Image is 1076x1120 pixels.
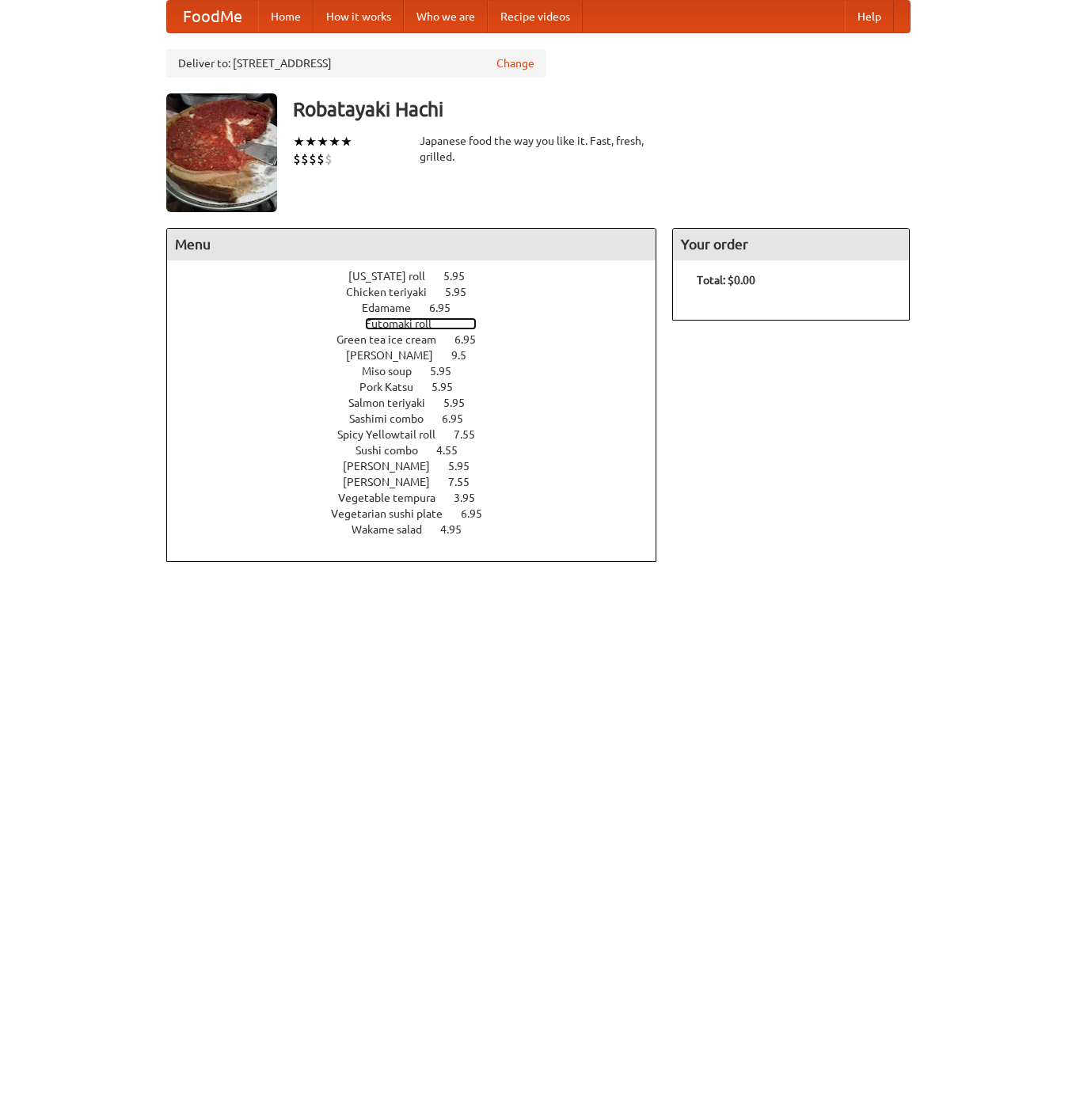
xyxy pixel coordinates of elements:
span: 4.55 [436,444,473,457]
li: $ [317,150,325,168]
a: How it works [314,1,404,32]
a: Miso soup 5.95 [362,365,481,378]
h4: Your order [673,229,909,260]
a: Chicken teriyaki 5.95 [346,286,496,298]
span: Miso soup [362,365,428,378]
a: Change [496,55,534,71]
li: ★ [305,133,317,150]
a: Home [258,1,314,32]
a: FoodMe [167,1,258,32]
span: 5.95 [443,397,481,409]
span: Sashimi combo [349,412,439,425]
li: ★ [293,133,305,150]
span: Chicken teriyaki [346,286,443,298]
span: 6.95 [442,412,479,425]
li: ★ [329,133,340,150]
span: 6.95 [429,302,466,314]
a: Vegetable tempura 3.95 [338,492,504,504]
a: Recipe videos [488,1,583,32]
span: Sushi combo [355,444,434,457]
span: 5.95 [443,270,481,283]
li: ★ [317,133,329,150]
span: Edamame [362,302,427,314]
a: Green tea ice cream 6.95 [336,333,505,346]
li: $ [309,150,317,168]
span: 6.95 [454,333,492,346]
span: Vegetable tempura [338,492,451,504]
a: Spicy Yellowtail roll 7.55 [337,428,504,441]
a: Sashimi combo 6.95 [349,412,492,425]
span: 7.55 [448,476,485,488]
span: 5.95 [430,365,467,378]
span: Pork Katsu [359,381,429,393]
span: 9.5 [451,349,482,362]
a: [US_STATE] roll 5.95 [348,270,494,283]
span: [PERSON_NAME] [346,349,449,362]
a: Salmon teriyaki 5.95 [348,397,494,409]
li: $ [293,150,301,168]
li: ★ [340,133,352,150]
a: Vegetarian sushi plate 6.95 [331,507,511,520]
li: $ [301,150,309,168]
span: 7.55 [454,428,491,441]
li: $ [325,150,333,168]
h3: Robatayaki Hachi [293,93,911,125]
div: Deliver to: [STREET_ADDRESS] [166,49,546,78]
a: [PERSON_NAME] 7.55 [343,476,499,488]
a: Who we are [404,1,488,32]
span: Green tea ice cream [336,333,452,346]
a: Edamame 6.95 [362,302,480,314]
span: 6.95 [461,507,498,520]
div: Japanese food the way you like it. Fast, fresh, grilled. [420,133,657,165]
span: Spicy Yellowtail roll [337,428,451,441]
a: [PERSON_NAME] 9.5 [346,349,496,362]
span: Futomaki roll [365,317,447,330]
span: Salmon teriyaki [348,397,441,409]
b: Total: $0.00 [697,274,755,287]
a: Wakame salad 4.95 [352,523,491,536]
a: Sushi combo 4.55 [355,444,487,457]
h4: Menu [167,229,656,260]
span: 5.95 [445,286,482,298]
a: Help [845,1,894,32]
span: 3.95 [454,492,491,504]
span: Wakame salad [352,523,438,536]
span: 5.95 [432,381,469,393]
a: Futomaki roll [365,317,477,330]
span: [PERSON_NAME] [343,460,446,473]
span: Vegetarian sushi plate [331,507,458,520]
a: [PERSON_NAME] 5.95 [343,460,499,473]
span: [PERSON_NAME] [343,476,446,488]
span: 5.95 [448,460,485,473]
a: Pork Katsu 5.95 [359,381,482,393]
span: [US_STATE] roll [348,270,441,283]
img: angular.jpg [166,93,277,212]
span: 4.95 [440,523,477,536]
